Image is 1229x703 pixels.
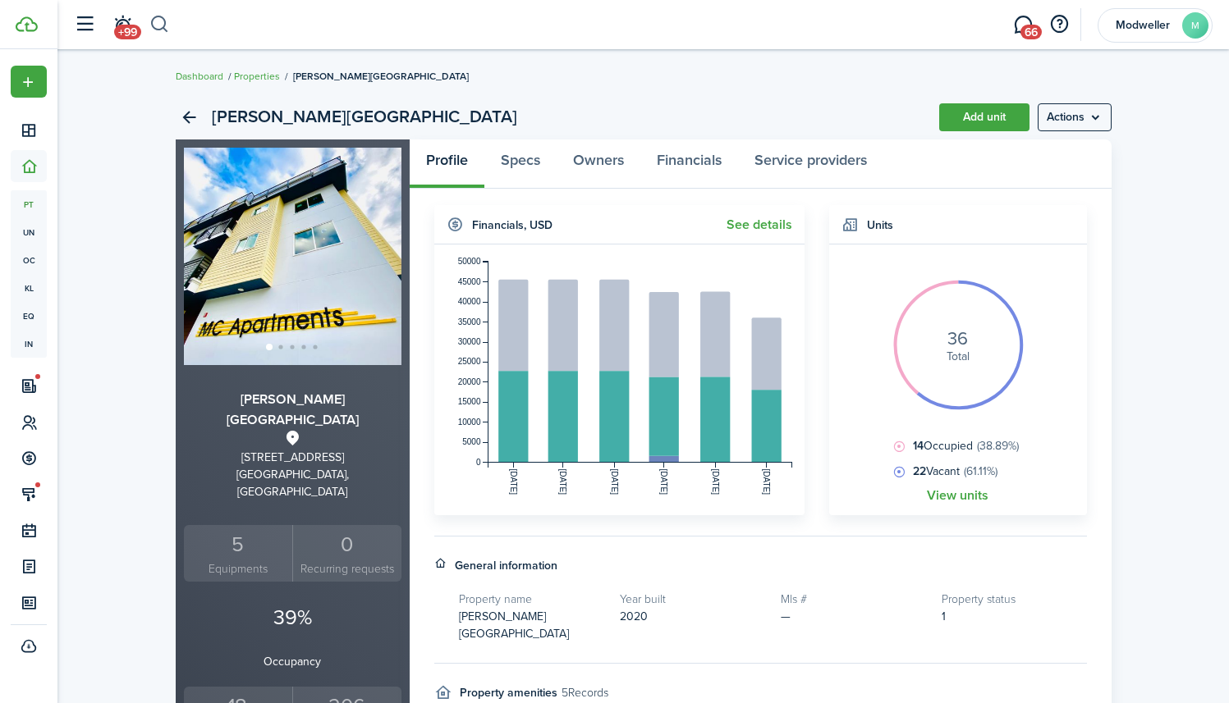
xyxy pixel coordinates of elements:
span: — [781,608,791,625]
h5: Year built [620,591,764,608]
a: Add unit [939,103,1030,131]
tspan: [DATE] [558,469,567,495]
span: Vacant [909,463,997,480]
tspan: [DATE] [508,469,517,495]
avatar-text: M [1182,12,1208,39]
div: 5 [188,529,289,560]
small: 5 Records [562,684,608,701]
a: View units [927,488,988,503]
a: 5Equipments [184,525,293,582]
span: 1 [942,608,946,625]
i: 36 [947,330,968,348]
h2: [PERSON_NAME][GEOGRAPHIC_DATA] [212,103,517,131]
span: (38.89%) [977,437,1019,454]
h4: Property amenities [460,684,557,701]
h4: Financials , USD [472,217,553,234]
span: 66 [1020,25,1042,39]
tspan: 15000 [457,397,480,406]
a: eq [11,302,47,330]
button: Open sidebar [69,9,100,40]
button: Open menu [1038,103,1112,131]
span: 2020 [620,608,648,625]
a: Back [176,103,204,131]
tspan: 45000 [457,277,480,286]
a: Notifications [107,4,138,46]
a: pt [11,190,47,218]
img: TenantCloud [16,16,38,32]
a: Service providers [738,139,883,189]
div: [STREET_ADDRESS] [184,449,401,466]
span: (61.11%) [964,463,997,480]
span: Total [947,348,970,365]
span: [PERSON_NAME][GEOGRAPHIC_DATA] [293,69,469,84]
a: Dashboard [176,69,223,84]
button: Search [149,11,170,39]
img: Property avatar [184,148,401,365]
tspan: 35000 [457,317,480,326]
span: Modweller [1110,20,1176,31]
tspan: 5000 [462,437,481,446]
div: [GEOGRAPHIC_DATA], [GEOGRAPHIC_DATA] [184,466,401,500]
b: 14 [913,437,924,454]
button: Open resource center [1045,11,1073,39]
tspan: 30000 [457,337,480,346]
a: Financials [640,139,738,189]
a: Owners [557,139,640,189]
p: Occupancy [184,653,401,670]
tspan: [DATE] [609,469,618,495]
small: Recurring requests [297,560,397,577]
button: Open menu [11,66,47,98]
a: in [11,330,47,358]
a: See details [727,217,792,232]
span: Occupied [909,437,1019,454]
tspan: 20000 [457,377,480,386]
a: oc [11,246,47,274]
span: [PERSON_NAME][GEOGRAPHIC_DATA] [459,608,569,642]
h5: Mls # [781,591,925,608]
a: 0 Recurring requests [292,525,401,582]
tspan: [DATE] [710,469,719,495]
p: 39% [184,602,401,633]
a: Specs [484,139,557,189]
small: Equipments [188,560,289,577]
h4: General information [455,557,557,574]
menu-btn: Actions [1038,103,1112,131]
h5: Property name [459,591,603,608]
h5: Property status [942,591,1086,608]
a: Properties [234,69,280,84]
span: +99 [114,25,141,39]
tspan: [DATE] [762,469,771,495]
h4: Units [867,217,893,234]
tspan: 0 [475,458,480,467]
tspan: 25000 [457,358,480,367]
div: 0 [297,529,397,560]
a: un [11,218,47,246]
a: kl [11,274,47,302]
b: 22 [913,463,926,480]
tspan: [DATE] [659,469,668,495]
tspan: 40000 [457,297,480,306]
h3: [PERSON_NAME][GEOGRAPHIC_DATA] [184,390,401,430]
tspan: 50000 [457,257,480,266]
a: Messaging [1007,4,1039,46]
tspan: 10000 [457,418,480,427]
